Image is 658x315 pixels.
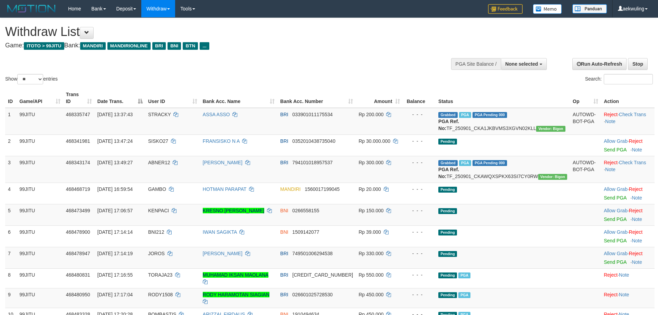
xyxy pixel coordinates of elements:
[5,74,58,84] label: Show entries
[280,112,288,117] span: BRI
[438,230,457,235] span: Pending
[359,186,381,192] span: Rp 20.000
[406,250,433,257] div: - - -
[97,292,133,297] span: [DATE] 17:17:04
[604,112,618,117] a: Reject
[438,119,459,131] b: PGA Ref. No:
[570,156,601,183] td: AUTOWD-BOT-PGA
[601,225,655,247] td: ·
[280,272,288,278] span: BRI
[570,108,601,135] td: AUTOWD-BOT-PGA
[632,238,642,243] a: Note
[5,135,17,156] td: 2
[203,292,269,297] a: RODY HARAMOTAN SIAGIAN
[601,88,655,108] th: Action
[501,58,547,70] button: None selected
[5,156,17,183] td: 3
[436,88,570,108] th: Status
[66,160,90,165] span: 468343174
[203,112,230,117] a: ASSA ASSO
[97,229,133,235] span: [DATE] 17:14:14
[359,138,390,144] span: Rp 30.000.000
[601,268,655,288] td: ·
[17,225,63,247] td: 99JITU
[63,88,95,108] th: Trans ID: activate to sort column ascending
[406,138,433,145] div: - - -
[601,108,655,135] td: · ·
[97,208,133,213] span: [DATE] 17:06:57
[5,183,17,204] td: 4
[601,156,655,183] td: · ·
[473,160,507,166] span: PGA Pending
[601,135,655,156] td: ·
[148,160,170,165] span: ABNER12
[604,272,618,278] a: Reject
[359,229,381,235] span: Rp 39.000
[601,247,655,268] td: ·
[280,229,288,235] span: BNI
[203,272,268,278] a: MUHAMAD IKSAN MAOLANA
[458,292,470,298] span: Marked by aekveyron
[203,186,247,192] a: HOTMAN PARAPAT
[203,251,242,256] a: [PERSON_NAME]
[629,229,643,235] a: Reject
[148,112,171,117] span: STRACKY
[292,292,333,297] span: Copy 026601025728530 to clipboard
[459,160,471,166] span: Marked by aeklambo
[203,229,237,235] a: IWAN SAGIKTA
[66,292,90,297] span: 468480950
[436,108,570,135] td: TF_250901_CKA1JKBVMS3XGVN02KLL
[66,251,90,256] span: 468478947
[604,74,653,84] input: Search:
[66,112,90,117] span: 468335747
[168,42,181,50] span: BNI
[66,186,90,192] span: 468468719
[406,229,433,235] div: - - -
[305,186,340,192] span: Copy 1560017199045 to clipboard
[438,292,457,298] span: Pending
[533,4,562,14] img: Button%20Memo.svg
[604,147,626,152] a: Send PGA
[601,204,655,225] td: ·
[292,112,333,117] span: Copy 033901011175534 to clipboard
[280,208,288,213] span: BNI
[585,74,653,84] label: Search:
[359,251,383,256] span: Rp 330.000
[570,88,601,108] th: Op: activate to sort column ascending
[619,160,646,165] a: Check Trans
[438,251,457,257] span: Pending
[632,259,642,265] a: Note
[203,208,264,213] a: KRESNO [PERSON_NAME]
[280,292,288,297] span: BRI
[605,167,616,172] a: Note
[5,42,432,49] h4: Game: Bank:
[536,126,565,132] span: Vendor URL: https://checkout31.1velocity.biz
[17,74,43,84] select: Showentries
[292,160,333,165] span: Copy 794101018957537 to clipboard
[17,288,63,308] td: 99JITU
[107,42,151,50] span: MANDIRIONLINE
[619,272,629,278] a: Note
[438,167,459,179] b: PGA Ref. No:
[406,186,433,193] div: - - -
[280,138,288,144] span: BRI
[66,208,90,213] span: 468473499
[438,139,457,145] span: Pending
[572,58,627,70] a: Run Auto-Refresh
[488,4,523,14] img: Feedback.jpg
[203,138,240,144] a: FRANSISKO N A
[280,160,288,165] span: BRI
[277,88,356,108] th: Bank Acc. Number: activate to sort column ascending
[5,3,58,14] img: MOTION_logo.png
[5,268,17,288] td: 8
[148,272,173,278] span: TORAJA23
[280,186,301,192] span: MANDIRI
[95,88,145,108] th: Date Trans.: activate to sort column descending
[604,186,629,192] span: ·
[359,112,383,117] span: Rp 200.000
[5,108,17,135] td: 1
[604,251,629,256] span: ·
[632,195,642,201] a: Note
[458,272,470,278] span: Marked by aekveyron
[604,229,627,235] a: Allow Grab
